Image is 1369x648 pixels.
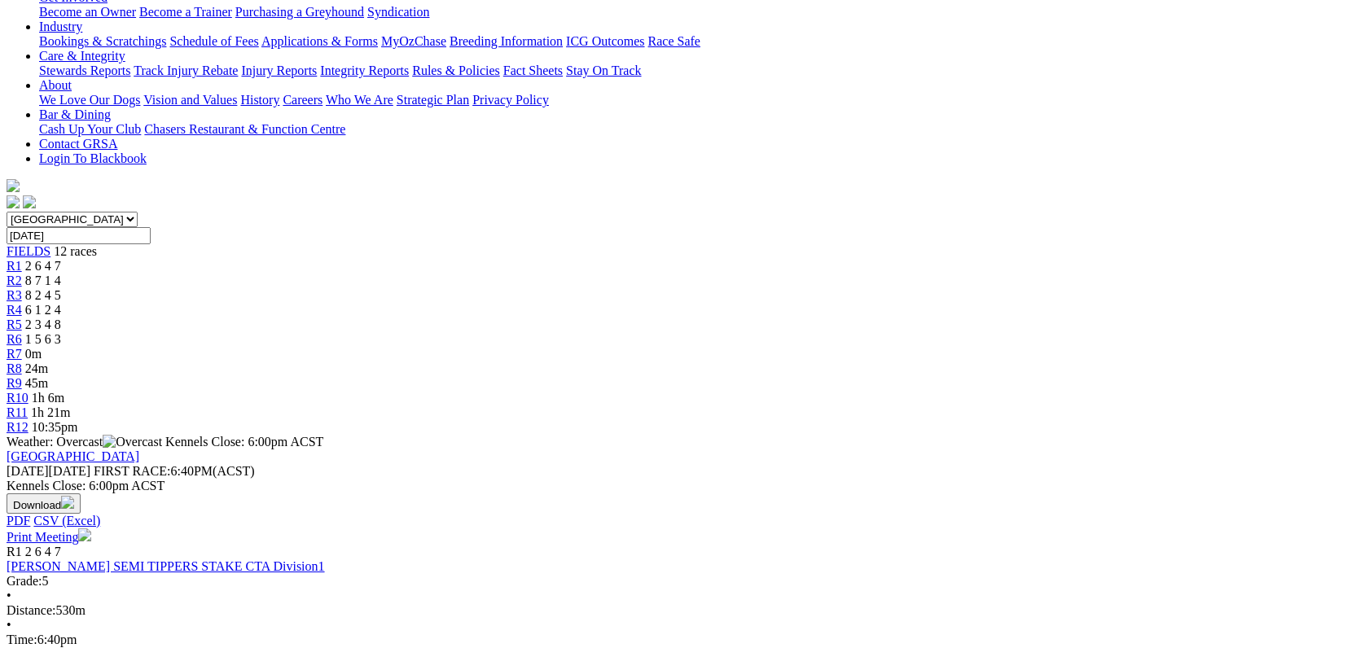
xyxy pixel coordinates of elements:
[169,34,258,48] a: Schedule of Fees
[39,137,117,151] a: Contact GRSA
[139,5,232,19] a: Become a Trainer
[7,545,22,558] span: R1
[7,514,30,528] a: PDF
[450,34,563,48] a: Breeding Information
[39,34,1362,49] div: Industry
[7,530,91,544] a: Print Meeting
[566,34,644,48] a: ICG Outcomes
[25,347,42,361] span: 0m
[25,288,61,302] span: 8 2 4 5
[39,49,125,63] a: Care & Integrity
[7,589,11,602] span: •
[7,303,22,317] a: R4
[7,435,165,449] span: Weather: Overcast
[39,20,82,33] a: Industry
[7,405,28,419] a: R11
[7,574,1362,589] div: 5
[261,34,378,48] a: Applications & Forms
[94,464,170,478] span: FIRST RACE:
[25,332,61,346] span: 1 5 6 3
[647,34,700,48] a: Race Safe
[23,195,36,208] img: twitter.svg
[39,5,136,19] a: Become an Owner
[7,464,90,478] span: [DATE]
[39,93,1362,107] div: About
[39,122,1362,137] div: Bar & Dining
[165,435,323,449] span: Kennels Close: 6:00pm ACST
[326,93,393,107] a: Who We Are
[7,618,11,632] span: •
[25,376,48,390] span: 45m
[143,93,237,107] a: Vision and Values
[54,244,97,258] span: 12 races
[7,332,22,346] a: R6
[7,633,37,646] span: Time:
[7,288,22,302] a: R3
[7,317,22,331] a: R5
[39,78,72,92] a: About
[32,391,64,405] span: 1h 6m
[7,361,22,375] a: R8
[144,122,345,136] a: Chasers Restaurant & Function Centre
[7,195,20,208] img: facebook.svg
[7,603,55,617] span: Distance:
[7,464,49,478] span: [DATE]
[7,633,1362,647] div: 6:40pm
[39,107,111,121] a: Bar & Dining
[78,528,91,541] img: printer.svg
[25,259,61,273] span: 2 6 4 7
[381,34,446,48] a: MyOzChase
[7,493,81,514] button: Download
[412,63,500,77] a: Rules & Policies
[503,63,563,77] a: Fact Sheets
[7,244,50,258] a: FIELDS
[7,449,139,463] a: [GEOGRAPHIC_DATA]
[566,63,641,77] a: Stay On Track
[7,603,1362,618] div: 530m
[103,435,162,449] img: Overcast
[25,274,61,287] span: 8 7 1 4
[7,420,29,434] a: R12
[241,63,317,77] a: Injury Reports
[320,63,409,77] a: Integrity Reports
[283,93,323,107] a: Careers
[7,259,22,273] a: R1
[7,347,22,361] a: R7
[472,93,549,107] a: Privacy Policy
[7,227,151,244] input: Select date
[25,303,61,317] span: 6 1 2 4
[25,317,61,331] span: 2 3 4 8
[61,496,74,509] img: download.svg
[25,361,48,375] span: 24m
[7,274,22,287] a: R2
[39,122,141,136] a: Cash Up Your Club
[7,479,1362,493] div: Kennels Close: 6:00pm ACST
[39,63,130,77] a: Stewards Reports
[240,93,279,107] a: History
[39,63,1362,78] div: Care & Integrity
[31,405,70,419] span: 1h 21m
[7,179,20,192] img: logo-grsa-white.png
[39,34,166,48] a: Bookings & Scratchings
[94,464,255,478] span: 6:40PM(ACST)
[39,93,140,107] a: We Love Our Dogs
[7,514,1362,528] div: Download
[39,151,147,165] a: Login To Blackbook
[7,391,29,405] a: R10
[367,5,429,19] a: Syndication
[235,5,364,19] a: Purchasing a Greyhound
[7,376,22,390] a: R9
